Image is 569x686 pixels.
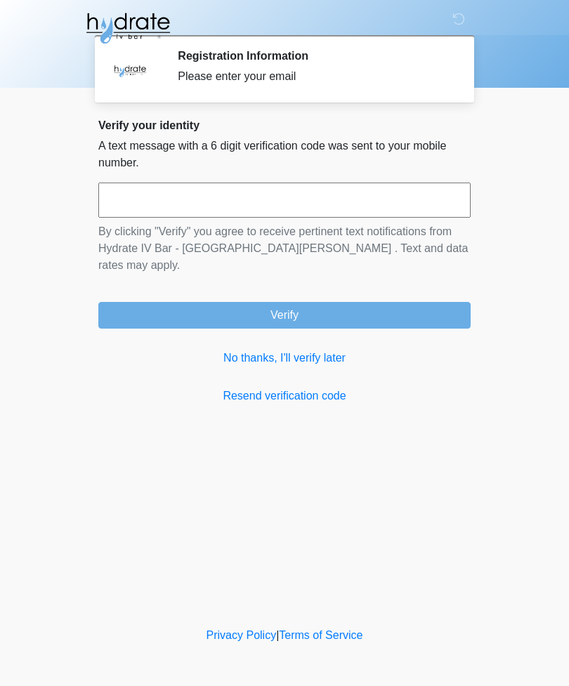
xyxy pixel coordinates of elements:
a: | [276,629,279,641]
p: A text message with a 6 digit verification code was sent to your mobile number. [98,138,471,171]
a: No thanks, I'll verify later [98,350,471,367]
img: Hydrate IV Bar - Fort Collins Logo [84,11,171,46]
div: Please enter your email [178,68,450,85]
img: Agent Avatar [109,49,151,91]
p: By clicking "Verify" you agree to receive pertinent text notifications from Hydrate IV Bar - [GEO... [98,223,471,274]
a: Resend verification code [98,388,471,404]
button: Verify [98,302,471,329]
a: Terms of Service [279,629,362,641]
h2: Verify your identity [98,119,471,132]
a: Privacy Policy [207,629,277,641]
